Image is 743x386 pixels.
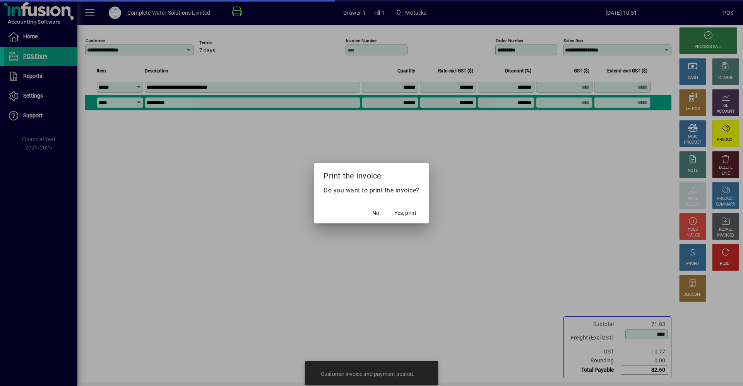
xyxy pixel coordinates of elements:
[372,209,379,217] span: No
[324,186,419,195] p: Do you want to print the invoice?
[314,163,429,185] h2: Print the invoice
[391,206,419,220] button: Yes, print
[394,209,416,217] span: Yes, print
[363,206,388,220] button: No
